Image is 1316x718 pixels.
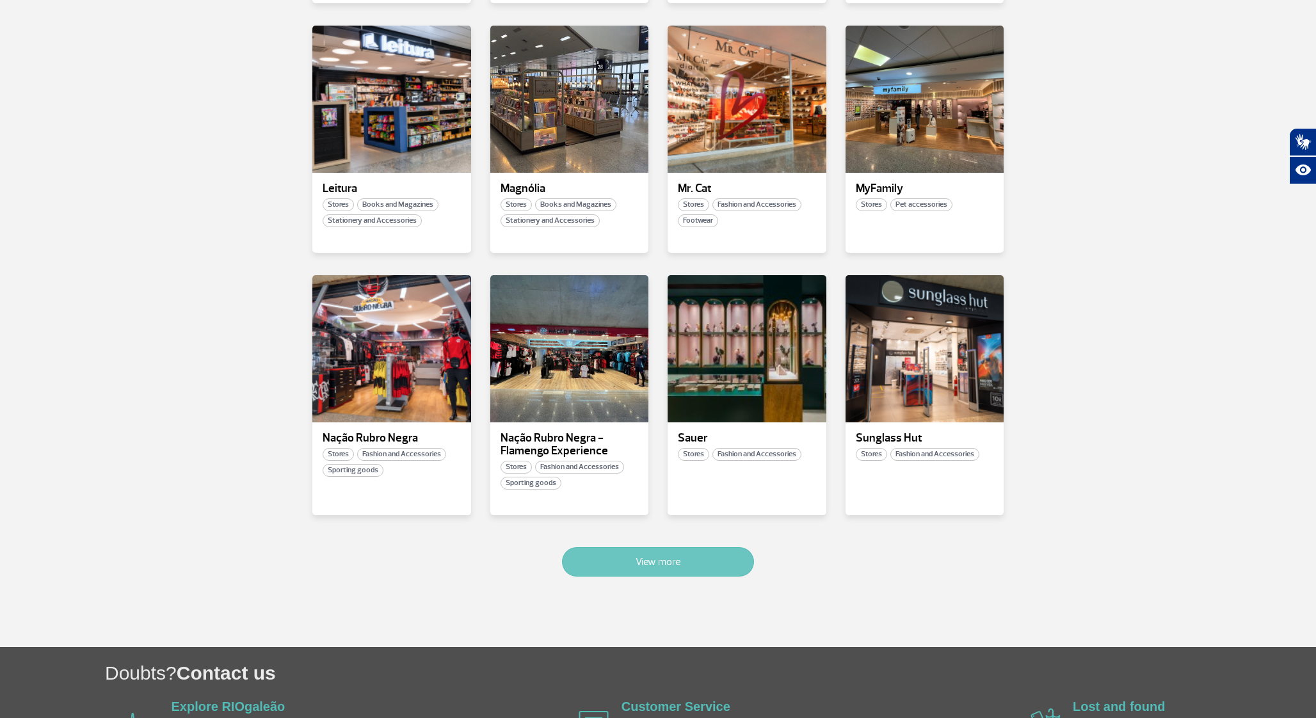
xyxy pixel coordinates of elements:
span: Sporting goods [323,464,383,477]
span: Fashion and Accessories [357,448,446,461]
span: Fashion and Accessories [712,448,801,461]
a: Explore RIOgaleão [172,699,285,714]
p: Leitura [323,182,461,195]
span: Books and Magazines [535,198,616,211]
a: Lost and found [1073,699,1165,714]
p: Nação Rubro Negra [323,432,461,445]
div: Plugin de acessibilidade da Hand Talk. [1289,128,1316,184]
button: Abrir tradutor de língua de sinais. [1289,128,1316,156]
span: Fashion and Accessories [535,461,624,474]
span: Stores [856,448,887,461]
a: Customer Service [622,699,730,714]
span: Contact us [177,662,276,683]
span: Stationery and Accessories [323,214,422,227]
p: Sunglass Hut [856,432,994,445]
span: Fashion and Accessories [890,448,979,461]
span: Stores [501,461,532,474]
p: Mr. Cat [678,182,816,195]
span: Stores [856,198,887,211]
span: Stores [678,198,709,211]
span: Pet accessories [890,198,952,211]
span: Stores [501,198,532,211]
span: Stores [678,448,709,461]
span: Books and Magazines [357,198,438,211]
span: Sporting goods [501,477,561,490]
button: View more [562,547,754,577]
button: Abrir recursos assistivos. [1289,156,1316,184]
p: Sauer [678,432,816,445]
span: Stores [323,198,354,211]
h1: Doubts? [105,660,1316,686]
span: Footwear [678,214,718,227]
span: Fashion and Accessories [712,198,801,211]
p: MyFamily [856,182,994,195]
p: Magnólia [501,182,639,195]
p: Nação Rubro Negra - Flamengo Experience [501,432,639,458]
span: Stationery and Accessories [501,214,600,227]
span: Stores [323,448,354,461]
